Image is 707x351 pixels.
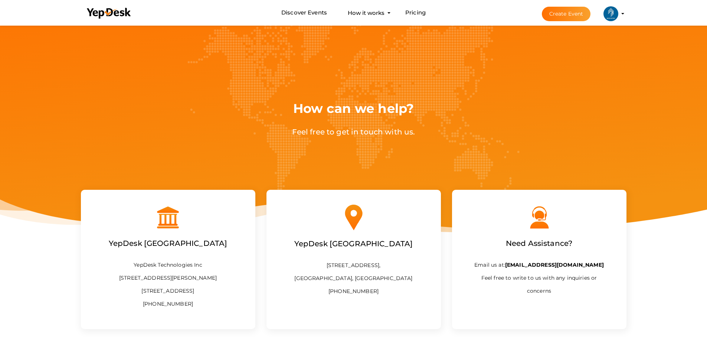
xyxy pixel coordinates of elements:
[294,230,413,257] label: YepDesk [GEOGRAPHIC_DATA]
[527,205,552,230] img: support.svg
[463,259,615,298] p: Email us at: Feel free to write to us with any inquiries or concerns
[156,205,181,230] img: office.svg
[292,126,415,138] label: Feel free to get in touch with us.
[281,6,327,20] a: Discover Events
[341,205,366,230] img: location.svg
[506,230,572,257] label: Need Assistance?
[92,259,244,311] p: YepDesk Technologies Inc [STREET_ADDRESS][PERSON_NAME] [STREET_ADDRESS] [PHONE_NUMBER]
[405,6,426,20] a: Pricing
[542,7,591,21] button: Create Event
[278,259,430,298] p: [STREET_ADDRESS], [GEOGRAPHIC_DATA], [GEOGRAPHIC_DATA] [PHONE_NUMBER]
[346,6,387,20] button: How it works
[293,93,414,124] label: How can we help?
[603,6,618,21] img: ACg8ocIlr20kWlusTYDilfQwsc9vjOYCKrm0LB8zShf3GP8Yo5bmpMCa=s100
[109,230,228,257] label: YepDesk [GEOGRAPHIC_DATA]
[505,261,604,268] b: [EMAIL_ADDRESS][DOMAIN_NAME]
